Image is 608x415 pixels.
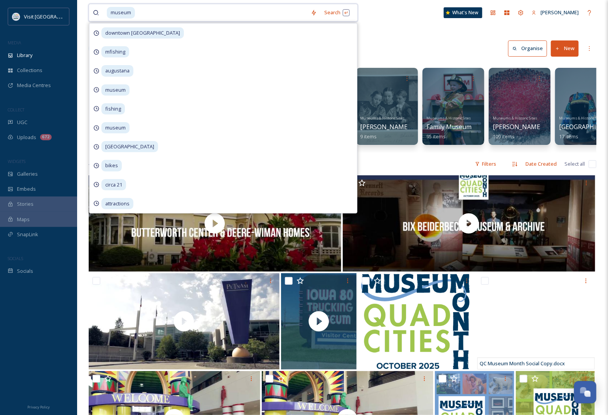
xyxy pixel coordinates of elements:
[101,179,126,190] span: circa 21
[493,133,515,140] span: 109 items
[8,158,25,164] span: WIDGETS
[17,119,27,126] span: UGC
[360,133,377,140] span: 9 items
[24,13,84,20] span: Visit [GEOGRAPHIC_DATA]
[8,255,23,261] span: SOCIALS
[444,7,482,18] a: What's New
[471,156,500,171] div: Filters
[493,114,604,140] a: Museums & Historic Sites[PERSON_NAME][GEOGRAPHIC_DATA]109 items
[559,133,578,140] span: 17 items
[89,160,107,168] span: 421 file s
[101,160,122,171] span: bikes
[321,5,354,20] div: Search
[426,133,446,140] span: 95 items
[17,185,36,193] span: Embeds
[101,46,129,57] span: mfishing
[358,273,476,370] img: 2025 Museum Month logo.png
[27,405,50,410] span: Privacy Policy
[17,52,32,59] span: Library
[17,200,34,208] span: Stories
[551,40,579,56] button: New
[8,40,21,45] span: MEDIA
[343,175,595,272] img: thumbnail
[493,116,537,121] span: Museums & Historic Sites
[574,381,596,403] button: Open Chat
[477,273,595,370] iframe: msdoc-iframe
[360,123,472,131] span: [PERSON_NAME][GEOGRAPHIC_DATA]
[528,5,583,20] a: [PERSON_NAME]
[101,141,158,152] span: [GEOGRAPHIC_DATA]
[17,231,38,238] span: SnapLink
[426,116,471,121] span: Museums & Historic Sites
[480,360,565,367] span: QC Museum Month Social Copy.docx
[541,9,579,16] span: [PERSON_NAME]
[360,114,472,140] a: Museums & Historic Sites[PERSON_NAME][GEOGRAPHIC_DATA]9 items
[101,122,130,133] span: museum
[101,65,133,76] span: augustana
[17,216,30,223] span: Maps
[17,267,33,275] span: Socials
[12,13,20,20] img: QCCVB_VISIT_vert_logo_4c_tagline_122019.svg
[101,198,133,209] span: attractions
[101,84,130,96] span: museum
[17,82,51,89] span: Media Centres
[89,273,280,370] img: thumbnail
[17,134,36,141] span: Uploads
[426,114,472,140] a: Museums & Historic SitesFamily Museum95 items
[27,402,50,411] a: Privacy Policy
[493,123,604,131] span: [PERSON_NAME][GEOGRAPHIC_DATA]
[8,107,24,113] span: COLLECT
[101,27,184,39] span: downtown [GEOGRAPHIC_DATA]
[40,134,52,140] div: 672
[564,160,585,168] span: Select all
[101,103,125,114] span: fishing
[17,67,42,74] span: Collections
[17,170,38,178] span: Galleries
[107,7,135,18] span: museum
[89,175,341,272] img: thumbnail
[360,116,404,121] span: Museums & Historic Sites
[281,273,357,370] img: thumbnail
[426,123,472,131] span: Family Museum
[522,156,561,171] div: Date Created
[508,40,547,56] button: Organise
[559,116,603,121] span: Museums & Historic Sites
